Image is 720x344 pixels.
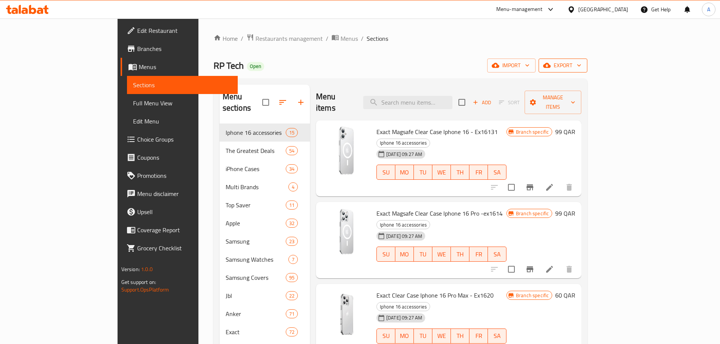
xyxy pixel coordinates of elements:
h2: Menu sections [223,91,262,114]
span: Exact Magsafe Clear Case Iphone 16 - Ex16131 [376,126,498,137]
span: iPhone Cases [226,164,286,173]
span: The Greatest Deals [226,146,286,155]
button: TH [451,247,469,262]
a: Edit Menu [127,112,238,130]
span: Branches [137,44,232,53]
div: Multi Brands4 [220,178,310,196]
span: SU [380,249,392,260]
span: Anker [226,309,286,318]
span: Jbl [226,291,286,300]
div: items [286,164,298,173]
span: Sections [133,80,232,89]
div: items [288,182,298,191]
span: 15 [286,129,297,136]
div: Top Saver11 [220,196,310,214]
button: TU [414,329,432,344]
button: delete [560,178,578,196]
a: Branches [121,40,238,58]
button: WE [432,247,451,262]
span: Iphone 16 accessories [377,302,430,311]
div: items [286,201,298,210]
div: Jbl22 [220,287,310,305]
span: export [545,61,581,70]
span: SA [491,330,503,341]
span: Sort sections [274,93,292,111]
a: Menus [331,34,358,43]
span: Exact [226,327,286,336]
button: MO [395,329,414,344]
a: Promotions [121,167,238,185]
div: iPhone Cases34 [220,160,310,178]
button: WE [432,165,451,180]
button: TU [414,165,432,180]
span: Top Saver [226,201,286,210]
button: SU [376,165,395,180]
span: 34 [286,165,297,173]
span: Branch specific [513,128,552,136]
span: Select to update [503,179,519,195]
span: Open [247,63,264,69]
button: Add section [292,93,310,111]
a: Sections [127,76,238,94]
div: Apple32 [220,214,310,232]
a: Upsell [121,203,238,221]
span: FR [472,249,485,260]
span: SA [491,249,503,260]
h6: 99 QAR [555,126,575,137]
button: Branch-specific-item [521,178,539,196]
nav: breadcrumb [214,34,588,43]
span: Coupons [137,153,232,162]
span: Iphone 16 accessories [377,139,430,147]
span: import [493,61,530,70]
span: Exact Clear Case Iphone 16 Pro Max - Ex1620 [376,290,494,301]
span: 95 [286,274,297,281]
li: / [361,34,364,43]
input: search [363,96,452,109]
span: Menu disclaimer [137,189,232,198]
div: Samsung Covers95 [220,268,310,287]
button: SA [488,165,506,180]
button: TH [451,329,469,344]
div: Exact72 [220,323,310,341]
span: SA [491,167,503,178]
span: Upsell [137,207,232,216]
a: Coupons [121,148,238,167]
button: FR [469,165,488,180]
button: delete [560,260,578,278]
a: Menu disclaimer [121,185,238,203]
div: Samsung [226,237,286,246]
div: [GEOGRAPHIC_DATA] [578,5,628,14]
span: Select to update [503,261,519,277]
button: MO [395,247,414,262]
div: The Greatest Deals54 [220,142,310,160]
span: Manage items [531,93,575,112]
span: FR [472,330,485,341]
span: TU [417,167,429,178]
span: TU [417,330,429,341]
a: Choice Groups [121,130,238,148]
span: 54 [286,147,297,154]
span: Iphone 16 accessories [377,221,430,229]
button: FR [469,247,488,262]
a: Full Menu View [127,94,238,112]
span: WE [435,249,448,260]
img: Exact Magsafe Clear Case Iphone 16 - Ex16131 [322,126,370,175]
div: Iphone 16 accessories [376,139,430,148]
span: MO [398,167,411,178]
span: 1.0.0 [141,264,153,274]
span: Select all sections [258,94,274,110]
div: Iphone 16 accessories15 [220,123,310,142]
button: SA [488,329,506,344]
button: Add [470,97,494,108]
div: Iphone 16 accessories [376,302,430,311]
span: 4 [289,184,297,191]
a: Grocery Checklist [121,239,238,257]
div: Menu-management [496,5,543,14]
button: export [539,59,587,73]
span: Add [472,98,492,107]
